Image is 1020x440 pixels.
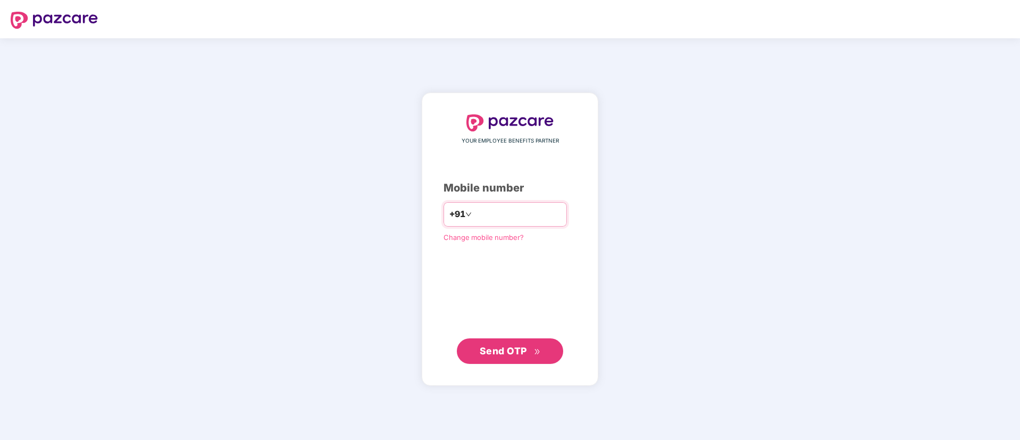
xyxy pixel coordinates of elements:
[449,207,465,221] span: +91
[444,180,576,196] div: Mobile number
[462,137,559,145] span: YOUR EMPLOYEE BENEFITS PARTNER
[444,233,524,242] a: Change mobile number?
[466,114,554,131] img: logo
[534,348,541,355] span: double-right
[11,12,98,29] img: logo
[465,211,472,218] span: down
[480,345,527,356] span: Send OTP
[457,338,563,364] button: Send OTPdouble-right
